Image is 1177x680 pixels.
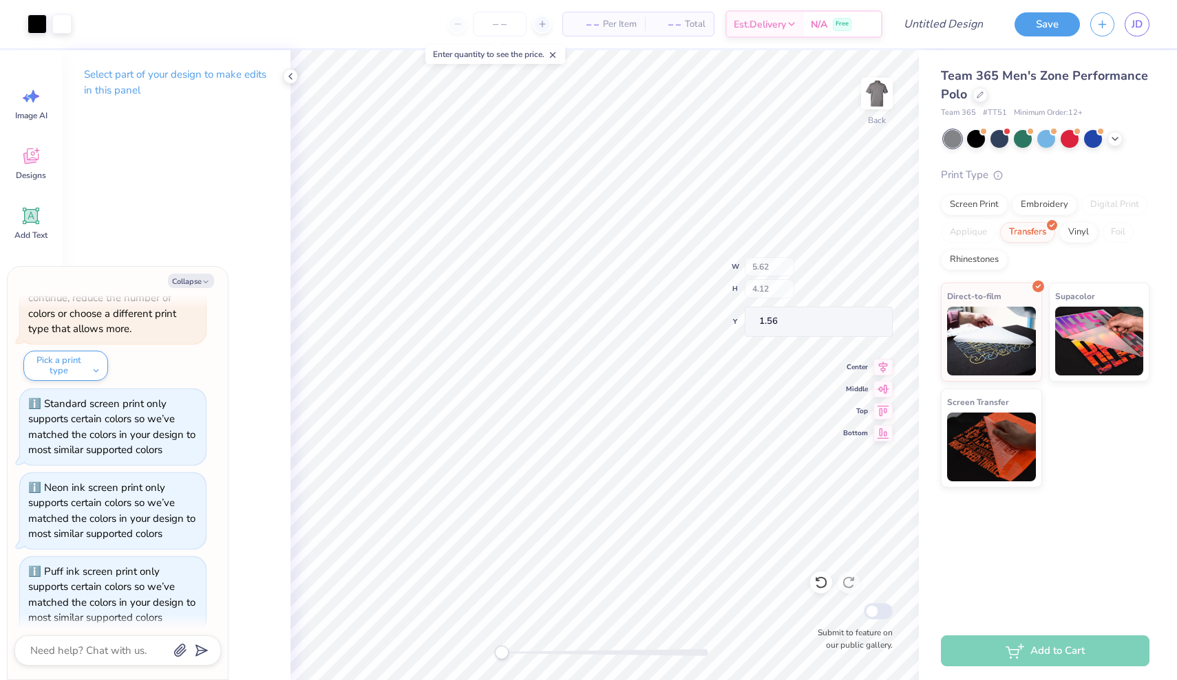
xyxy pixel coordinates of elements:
img: Direct-to-film [947,307,1036,375]
a: JD [1125,12,1149,36]
div: Rhinestones [941,250,1008,270]
span: Team 365 Men's Zone Performance Polo [941,67,1148,102]
span: Bottom [843,428,868,439]
img: Back [863,80,891,107]
span: JD [1132,17,1143,32]
span: Add Text [14,230,47,241]
span: Designs [16,170,46,181]
span: Per Item [603,17,637,32]
div: Enter quantity to see the price. [425,45,565,64]
div: Foil [1102,222,1134,243]
span: Minimum Order: 12 + [1014,107,1083,119]
span: Team 365 [941,107,976,119]
div: Applique [941,222,996,243]
button: Pick a print type [23,351,108,381]
div: Digital Print [1081,195,1148,215]
div: Back [868,114,886,127]
div: Accessibility label [495,646,509,659]
span: Image AI [15,110,47,121]
button: Save [1015,12,1080,36]
div: Puff ink screen print only supports certain colors so we’ve matched the colors in your design to ... [28,564,195,625]
img: Screen Transfer [947,413,1036,481]
span: Center [843,362,868,373]
div: Embroidery [1012,195,1077,215]
div: Neon ink screen print only supports certain colors so we’ve matched the colors in your design to ... [28,481,195,541]
span: Direct-to-film [947,289,1001,303]
span: Supacolor [1055,289,1095,303]
span: Free [836,19,849,29]
span: # TT51 [983,107,1007,119]
span: – – [653,17,681,32]
div: Metallic & glitter ink screen print supports a maximum of 2 colors. To continue, reduce the numbe... [28,260,193,336]
label: Submit to feature on our public gallery. [810,626,893,651]
span: Top [843,406,868,417]
p: Select part of your design to make edits in this panel [84,67,268,98]
div: Transfers [1000,222,1055,243]
img: Supacolor [1055,307,1144,375]
span: Est. Delivery [734,17,786,32]
span: Screen Transfer [947,395,1009,409]
span: N/A [811,17,827,32]
button: Collapse [168,274,214,288]
span: Total [685,17,706,32]
div: Screen Print [941,195,1008,215]
div: Print Type [941,167,1149,183]
span: – – [571,17,599,32]
div: Vinyl [1059,222,1098,243]
div: Standard screen print only supports certain colors so we’ve matched the colors in your design to ... [28,397,195,457]
input: Untitled Design [893,10,994,38]
span: Middle [843,384,868,395]
input: – – [473,12,527,36]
